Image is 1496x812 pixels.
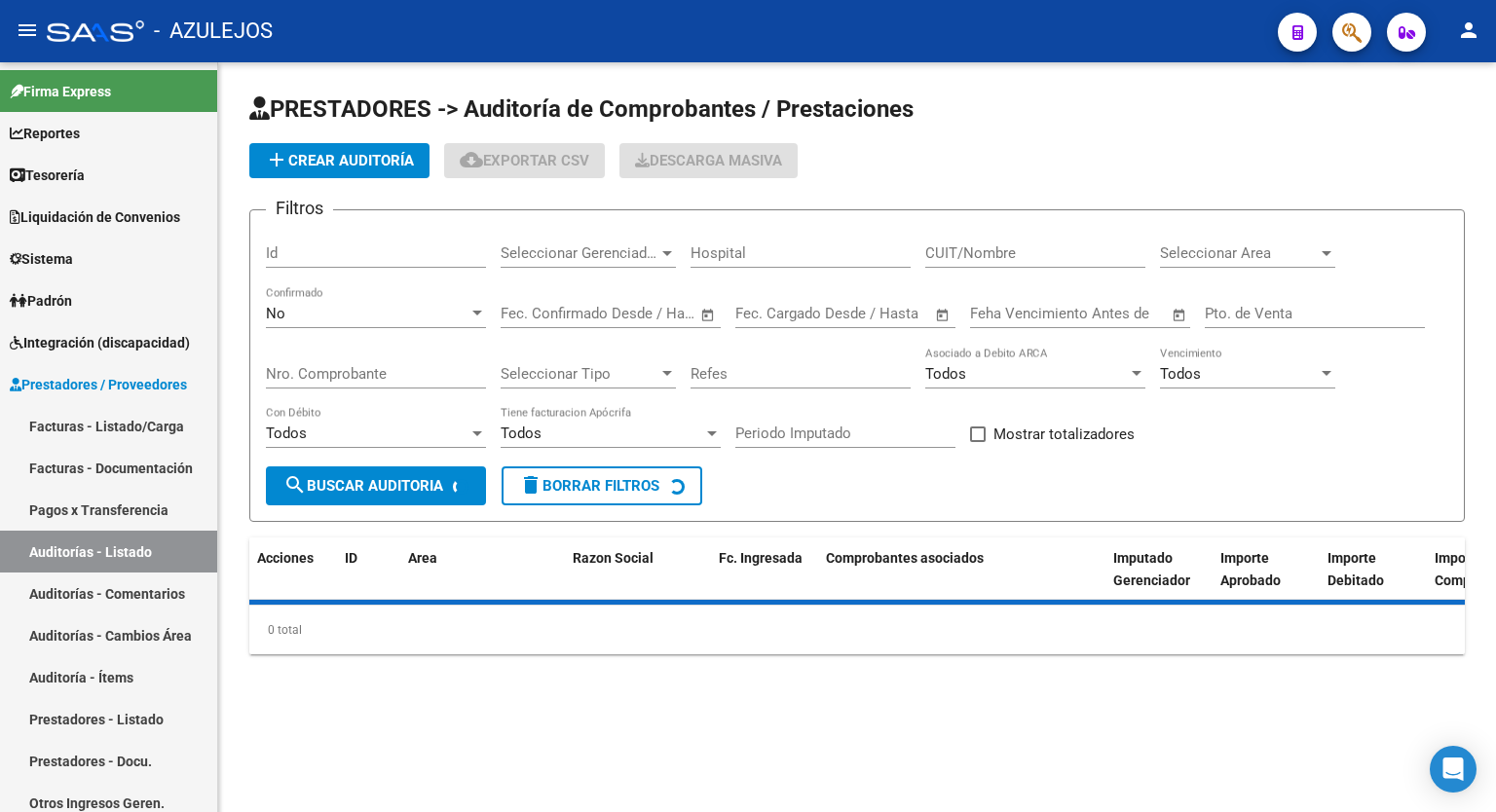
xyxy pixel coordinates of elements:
div: Open Intercom Messenger [1430,746,1477,793]
span: Todos [266,424,307,442]
span: Importe Debitado [1328,550,1384,588]
span: Buscar Auditoria [283,477,443,495]
span: Todos [1160,365,1201,383]
button: Crear Auditoría [249,143,430,178]
span: - AZULEJOS [154,10,273,53]
button: Exportar CSV [444,143,605,178]
datatable-header-cell: Acciones [249,537,337,623]
span: Firma Express [10,81,111,102]
mat-icon: delete [519,473,542,497]
span: Razon Social [573,550,654,566]
span: Tesorería [10,165,85,186]
span: Importe Aprobado [1220,550,1281,588]
mat-icon: cloud_download [460,148,483,171]
span: Padrón [10,290,72,312]
span: Area [408,550,437,566]
datatable-header-cell: Imputado Gerenciador [1105,537,1213,623]
span: Seleccionar Tipo [501,365,658,383]
span: Seleccionar Area [1160,244,1318,262]
mat-icon: person [1457,18,1480,42]
input: Start date [735,305,799,322]
app-download-masive: Descarga masiva de comprobantes (adjuntos) [619,143,798,178]
datatable-header-cell: Fc. Ingresada [711,537,818,623]
span: No [266,305,285,322]
span: Descarga Masiva [635,152,782,169]
mat-icon: add [265,148,288,171]
div: 0 total [249,606,1465,654]
input: End date [581,305,676,322]
span: Sistema [10,248,73,270]
input: End date [816,305,911,322]
span: Todos [501,424,542,442]
span: Integración (discapacidad) [10,332,190,353]
button: Open calendar [1169,304,1191,326]
datatable-header-cell: Razon Social [565,537,711,623]
span: Liquidación de Convenios [10,206,180,228]
span: Seleccionar Gerenciador [501,244,658,262]
span: Acciones [257,550,314,566]
span: Todos [925,365,966,383]
button: Descarga Masiva [619,143,798,178]
button: Buscar Auditoria [266,466,486,505]
datatable-header-cell: Importe Aprobado [1213,537,1320,623]
datatable-header-cell: Area [400,537,537,623]
button: Open calendar [697,304,720,326]
span: PRESTADORES -> Auditoría de Comprobantes / Prestaciones [249,95,914,123]
datatable-header-cell: Importe Debitado [1320,537,1427,623]
span: Exportar CSV [460,152,589,169]
span: Fc. Ingresada [719,550,803,566]
mat-icon: search [283,473,307,497]
span: Prestadores / Proveedores [10,374,187,395]
input: Start date [501,305,564,322]
span: Borrar Filtros [519,477,659,495]
span: Mostrar totalizadores [993,423,1135,446]
h3: Filtros [266,195,333,222]
span: Imputado Gerenciador [1113,550,1190,588]
mat-icon: menu [16,18,39,42]
datatable-header-cell: ID [337,537,400,623]
span: ID [345,550,357,566]
button: Borrar Filtros [502,466,702,505]
button: Open calendar [932,304,954,326]
span: Crear Auditoría [265,152,414,169]
span: Reportes [10,123,80,144]
datatable-header-cell: Comprobantes asociados [818,537,1105,623]
span: Comprobantes asociados [826,550,984,566]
